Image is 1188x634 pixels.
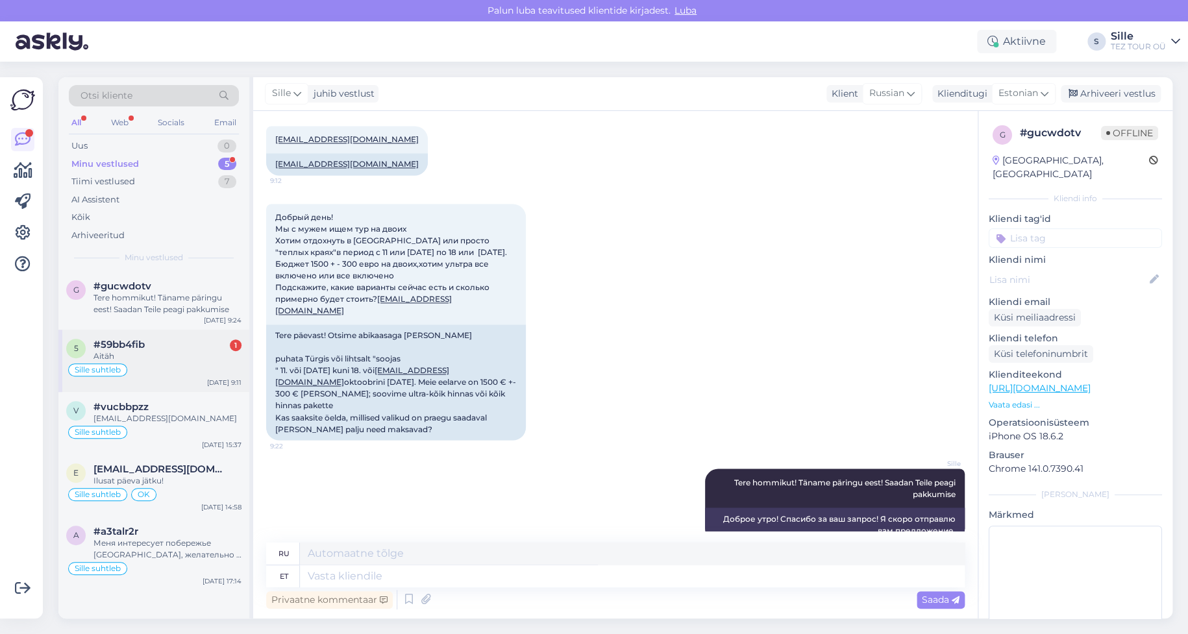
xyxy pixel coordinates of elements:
[989,253,1162,267] p: Kliendi nimi
[989,399,1162,411] p: Vaata edasi ...
[989,416,1162,430] p: Operatsioonisüsteem
[1087,32,1106,51] div: S
[989,430,1162,443] p: iPhone OS 18.6.2
[1061,85,1161,103] div: Arhiveeri vestlus
[869,86,904,101] span: Russian
[998,86,1038,101] span: Estonian
[203,576,241,586] div: [DATE] 17:14
[108,114,131,131] div: Web
[989,382,1091,394] a: [URL][DOMAIN_NAME]
[218,175,236,188] div: 7
[705,507,965,541] div: Доброе утро! Спасибо за ваш запрос! Я скоро отправлю вам предложение.
[266,591,393,609] div: Privaatne kommentaar
[270,176,319,186] span: 9:12
[212,114,239,131] div: Email
[989,273,1147,287] input: Lisa nimi
[207,378,241,387] div: [DATE] 9:11
[10,88,35,112] img: Askly Logo
[912,458,961,468] span: Sille
[93,292,241,315] div: Tere hommikut! Täname päringu eest! Saadan Teile peagi pakkumise
[977,30,1056,53] div: Aktiivne
[989,332,1162,345] p: Kliendi telefon
[1111,31,1180,52] a: SilleTEZ TOUR OÜ
[73,530,79,540] span: a
[989,368,1162,382] p: Klienditeekond
[989,212,1162,226] p: Kliendi tag'id
[1111,31,1166,42] div: Sille
[201,502,241,512] div: [DATE] 14:58
[275,212,509,315] span: Добрый день! Мы с мужем ищем тур на двоих Хотим отдохнуть в [GEOGRAPHIC_DATA] или просто "теплых ...
[69,114,84,131] div: All
[989,489,1162,500] div: [PERSON_NAME]
[138,491,150,498] span: OK
[74,343,79,353] span: 5
[155,114,187,131] div: Socials
[218,158,236,171] div: 5
[275,134,419,144] a: [EMAIL_ADDRESS][DOMAIN_NAME]
[993,154,1149,181] div: [GEOGRAPHIC_DATA], [GEOGRAPHIC_DATA]
[989,345,1093,363] div: Küsi telefoninumbrit
[75,565,121,572] span: Sille suhtleb
[93,526,138,537] span: #a3talr2r
[932,87,987,101] div: Klienditugi
[93,280,151,292] span: #gucwdotv
[204,315,241,325] div: [DATE] 9:24
[93,463,229,475] span: eglit.aguraiuja@mail.ee
[308,87,375,101] div: juhib vestlust
[989,228,1162,248] input: Lisa tag
[989,295,1162,309] p: Kliendi email
[734,477,958,498] span: Tere hommikut! Täname päringu eest! Saadan Teile peagi pakkumise
[671,5,700,16] span: Luba
[1000,130,1006,140] span: g
[71,229,125,242] div: Arhiveeritud
[826,87,858,101] div: Klient
[278,543,290,565] div: ru
[73,406,79,415] span: v
[270,441,319,450] span: 9:22
[71,211,90,224] div: Kõik
[80,89,132,103] span: Otsi kliente
[93,401,149,413] span: #vucbbpzz
[989,448,1162,462] p: Brauser
[93,339,145,350] span: #59bb4fib
[272,86,291,101] span: Sille
[71,175,135,188] div: Tiimi vestlused
[989,462,1162,476] p: Chrome 141.0.7390.41
[1111,42,1166,52] div: TEZ TOUR OÜ
[93,475,241,487] div: Ilusat päeva jätku!
[73,468,79,478] span: e
[125,252,183,263] span: Minu vestlused
[71,140,88,152] div: Uus
[217,140,236,152] div: 0
[275,159,419,169] a: [EMAIL_ADDRESS][DOMAIN_NAME]
[989,309,1081,326] div: Küsi meiliaadressi
[989,193,1162,204] div: Kliendi info
[73,285,79,295] span: g
[230,339,241,351] div: 1
[71,158,139,171] div: Minu vestlused
[75,366,121,374] span: Sille suhtleb
[266,324,526,440] div: Tere päevast! Otsime abikaasaga [PERSON_NAME] puhata Türgis või lihtsalt "soojas " 11. või [DATE]...
[75,428,121,436] span: Sille suhtleb
[202,440,241,450] div: [DATE] 15:37
[71,193,119,206] div: AI Assistent
[1101,126,1158,140] span: Offline
[93,350,241,362] div: Aitäh
[922,594,959,605] span: Saada
[1020,125,1101,141] div: # gucwdotv
[75,491,121,498] span: Sille suhtleb
[93,537,241,561] div: Меня интересует побережье [GEOGRAPHIC_DATA], желательно в сторону [GEOGRAPHIC_DATA] или сам Кемер...
[93,413,241,424] div: [EMAIL_ADDRESS][DOMAIN_NAME]
[280,565,288,587] div: et
[989,508,1162,522] p: Märkmed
